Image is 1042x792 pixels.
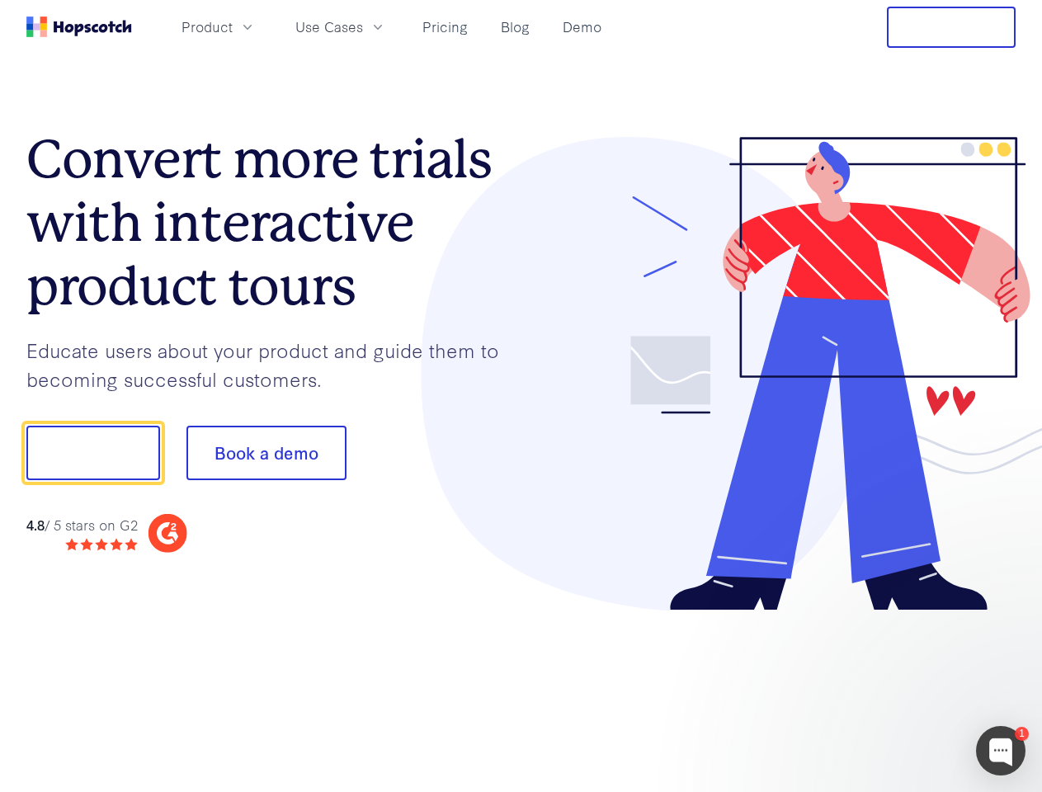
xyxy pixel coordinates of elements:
p: Educate users about your product and guide them to becoming successful customers. [26,336,521,393]
strong: 4.8 [26,515,45,534]
button: Book a demo [186,426,347,480]
div: 1 [1015,727,1029,741]
div: / 5 stars on G2 [26,515,138,535]
a: Home [26,16,132,37]
button: Use Cases [285,13,396,40]
a: Demo [556,13,608,40]
button: Show me! [26,426,160,480]
button: Free Trial [887,7,1016,48]
h1: Convert more trials with interactive product tours [26,128,521,318]
span: Use Cases [295,16,363,37]
button: Product [172,13,266,40]
span: Product [182,16,233,37]
a: Pricing [416,13,474,40]
a: Blog [494,13,536,40]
